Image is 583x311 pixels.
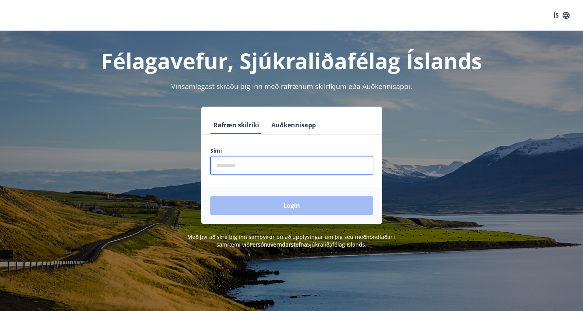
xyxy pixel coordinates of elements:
[25,46,559,75] h1: Félagavefur, Sjúkraliðafélag Íslands
[171,82,412,91] span: Vinsamlegast skráðu þig inn með rafrænum skilríkjum eða Auðkennisappi.
[210,147,373,155] label: Sími
[210,116,262,134] button: Rafræn skilríki
[249,241,307,248] a: Persónuverndarstefna
[549,8,574,22] button: ÍS
[187,233,396,248] span: Með því að skrá þig inn samþykkir þú að upplýsingar um þig séu meðhöndlaðar í samræmi við Sjúkral...
[268,116,319,134] button: Auðkennisapp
